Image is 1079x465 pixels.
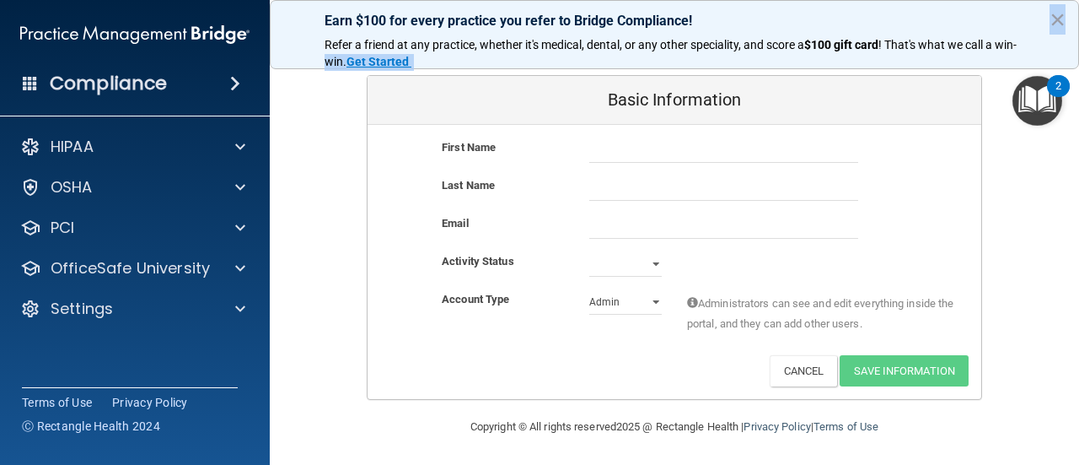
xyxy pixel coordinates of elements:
[22,418,160,435] span: Ⓒ Rectangle Health 2024
[367,400,982,454] div: Copyright © All rights reserved 2025 @ Rectangle Health | |
[112,394,188,411] a: Privacy Policy
[51,177,93,197] p: OSHA
[325,38,804,51] span: Refer a friend at any practice, whether it's medical, dental, or any other speciality, and score a
[1012,76,1062,126] button: Open Resource Center, 2 new notifications
[20,218,245,238] a: PCI
[325,13,1024,29] p: Earn $100 for every practice you refer to Bridge Compliance!
[770,355,838,387] button: Cancel
[346,55,411,68] a: Get Started
[442,141,496,154] b: First Name
[1049,6,1066,33] button: Close
[51,137,94,157] p: HIPAA
[20,137,245,157] a: HIPAA
[687,294,956,334] span: Administrators can see and edit everything inside the portal, and they can add other users.
[325,38,1017,68] span: ! That's what we call a win-win.
[22,394,92,411] a: Terms of Use
[442,293,509,305] b: Account Type
[743,420,810,433] a: Privacy Policy
[51,299,113,319] p: Settings
[20,299,245,319] a: Settings
[51,258,210,278] p: OfficeSafe University
[346,55,409,68] strong: Get Started
[442,255,514,268] b: Activity Status
[804,38,878,51] strong: $100 gift card
[813,420,878,433] a: Terms of Use
[20,258,245,278] a: OfficeSafe University
[51,218,74,238] p: PCI
[368,76,981,125] div: Basic Information
[50,72,167,95] h4: Compliance
[442,217,469,230] b: Email
[20,177,245,197] a: OSHA
[442,179,495,192] b: Last Name
[840,355,969,387] button: Save Information
[1055,86,1061,108] div: 2
[20,18,250,51] img: PMB logo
